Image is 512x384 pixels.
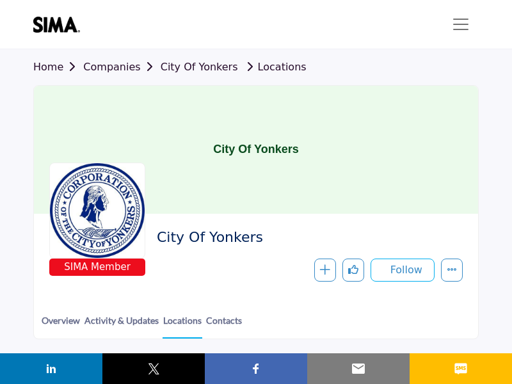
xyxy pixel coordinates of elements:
[342,259,364,282] button: Like
[157,229,456,246] h2: City Of Yonkers
[351,361,366,376] img: email sharing button
[443,12,479,37] button: Toggle navigation
[213,86,298,214] h1: City Of Yonkers
[241,61,307,73] a: Locations
[41,314,81,337] a: Overview
[453,361,468,376] img: sms sharing button
[84,314,159,337] a: Activity & Updates
[205,314,243,337] a: Contacts
[33,61,83,73] a: Home
[371,259,435,282] button: Follow
[52,260,143,275] span: SIMA Member
[83,61,160,73] a: Companies
[33,17,86,33] img: site Logo
[44,361,59,376] img: linkedin sharing button
[146,361,161,376] img: twitter sharing button
[161,61,238,73] a: City Of Yonkers
[441,259,463,282] button: More details
[248,361,264,376] img: facebook sharing button
[163,314,202,339] a: Locations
